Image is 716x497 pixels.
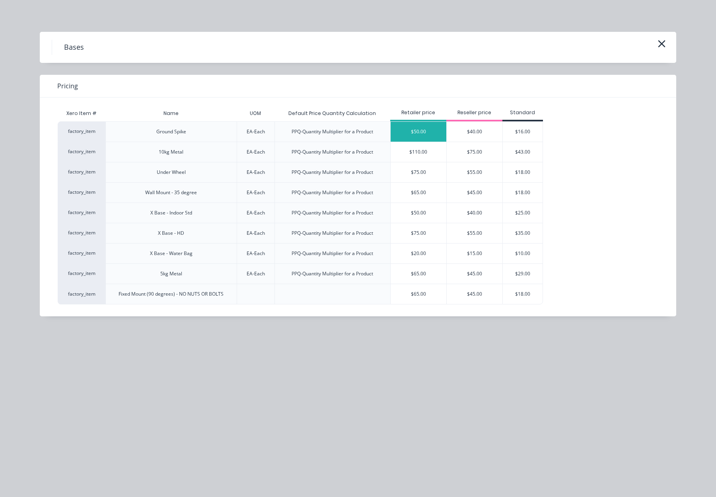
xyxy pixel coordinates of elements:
[503,284,543,304] div: $18.00
[292,169,373,176] div: PPQ-Quantity Multiplier for a Product
[157,103,185,123] div: Name
[58,284,105,304] div: factory_item
[446,109,502,116] div: Reseller price
[391,244,446,263] div: $20.00
[447,183,502,203] div: $45.00
[503,203,543,223] div: $25.00
[158,230,184,237] div: X Base - HD
[503,122,543,142] div: $16.00
[503,223,543,243] div: $35.00
[58,243,105,263] div: factory_item
[447,223,502,243] div: $55.00
[145,189,197,196] div: Wall Mount - 35 degree
[292,270,373,277] div: PPQ-Quantity Multiplier for a Product
[292,148,373,156] div: PPQ-Quantity Multiplier for a Product
[292,230,373,237] div: PPQ-Quantity Multiplier for a Product
[391,183,446,203] div: $65.00
[502,109,543,116] div: Standard
[52,40,96,55] h4: Bases
[243,103,267,123] div: UOM
[447,264,502,284] div: $45.00
[447,203,502,223] div: $40.00
[247,169,265,176] div: EA-Each
[447,284,502,304] div: $45.00
[282,103,382,123] div: Default Price Quantity Calculation
[391,162,446,182] div: $75.00
[157,169,186,176] div: Under Wheel
[503,244,543,263] div: $10.00
[447,122,502,142] div: $40.00
[391,284,446,304] div: $65.00
[58,162,105,182] div: factory_item
[58,105,105,121] div: Xero Item #
[58,223,105,243] div: factory_item
[391,142,446,162] div: $110.00
[156,128,186,135] div: Ground Spike
[150,209,192,216] div: X Base - Indoor Std
[503,183,543,203] div: $18.00
[292,128,373,135] div: PPQ-Quantity Multiplier for a Product
[292,189,373,196] div: PPQ-Quantity Multiplier for a Product
[58,263,105,284] div: factory_item
[292,250,373,257] div: PPQ-Quantity Multiplier for a Product
[247,230,265,237] div: EA-Each
[247,250,265,257] div: EA-Each
[247,270,265,277] div: EA-Each
[247,189,265,196] div: EA-Each
[159,148,183,156] div: 10kg Metal
[447,142,502,162] div: $75.00
[58,121,105,142] div: factory_item
[58,142,105,162] div: factory_item
[447,244,502,263] div: $15.00
[292,209,373,216] div: PPQ-Quantity Multiplier for a Product
[503,264,543,284] div: $29.00
[447,162,502,182] div: $55.00
[391,264,446,284] div: $65.00
[390,109,446,116] div: Retailer price
[58,203,105,223] div: factory_item
[391,122,446,142] div: $50.00
[58,182,105,203] div: factory_item
[247,128,265,135] div: EA-Each
[391,203,446,223] div: $50.00
[160,270,182,277] div: 5kg Metal
[503,162,543,182] div: $18.00
[247,209,265,216] div: EA-Each
[503,142,543,162] div: $43.00
[119,290,224,298] div: Fixed Mount (90 degrees) - NO NUTS OR BOLTS
[391,223,446,243] div: $75.00
[247,148,265,156] div: EA-Each
[150,250,193,257] div: X Base - Water Bag
[57,81,78,91] span: Pricing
